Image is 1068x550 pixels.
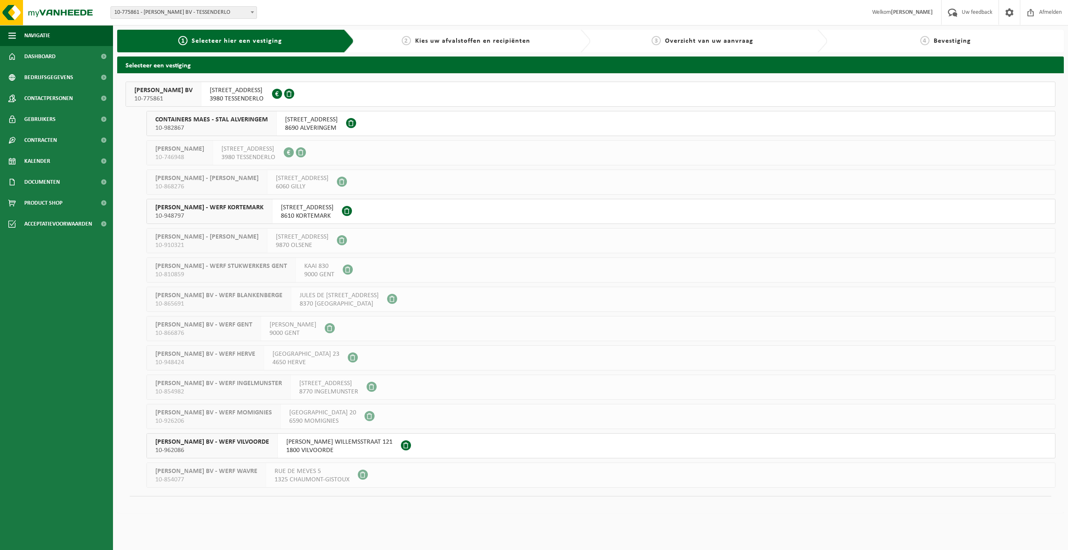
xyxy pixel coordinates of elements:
span: Product Shop [24,193,62,213]
span: [PERSON_NAME] [270,321,316,329]
span: Kies uw afvalstoffen en recipiënten [415,38,530,44]
span: 1 [178,36,187,45]
span: 8370 [GEOGRAPHIC_DATA] [300,300,379,308]
span: [PERSON_NAME] - WERF KORTEMARK [155,203,264,212]
span: [PERSON_NAME] BV [134,86,193,95]
span: [PERSON_NAME] BV - WERF BLANKENBERGE [155,291,282,300]
span: [PERSON_NAME] BV - WERF WAVRE [155,467,257,475]
span: 3 [652,36,661,45]
span: [PERSON_NAME] - [PERSON_NAME] [155,174,259,182]
span: Bevestiging [934,38,971,44]
span: 1325 CHAUMONT-GISTOUX [275,475,349,484]
span: [PERSON_NAME] - [PERSON_NAME] [155,233,259,241]
span: [PERSON_NAME] BV - WERF MOMIGNIES [155,409,272,417]
span: JULES DE [STREET_ADDRESS] [300,291,379,300]
span: 6590 MOMIGNIES [289,417,356,425]
span: 10-910321 [155,241,259,249]
span: 10-948424 [155,358,255,367]
span: [STREET_ADDRESS] [299,379,358,388]
span: 10-775861 - YVES MAES BV - TESSENDERLO [110,6,257,19]
span: 9000 GENT [304,270,334,279]
span: [GEOGRAPHIC_DATA] 23 [272,350,339,358]
span: CONTAINERS MAES - STAL ALVERINGEM [155,116,268,124]
span: 10-865691 [155,300,282,308]
span: 10-775861 - YVES MAES BV - TESSENDERLO [111,7,257,18]
span: [STREET_ADDRESS] [285,116,338,124]
span: 10-948797 [155,212,264,220]
button: [PERSON_NAME] BV 10-775861 [STREET_ADDRESS]3980 TESSENDERLO [126,82,1055,107]
span: 8610 KORTEMARK [281,212,334,220]
span: [STREET_ADDRESS] [281,203,334,212]
span: 10-854077 [155,475,257,484]
button: CONTAINERS MAES - STAL ALVERINGEM 10-982867 [STREET_ADDRESS]8690 ALVERINGEM [146,111,1055,136]
span: 6060 GILLY [276,182,329,191]
span: 3980 TESSENDERLO [210,95,264,103]
span: [PERSON_NAME] BV - WERF INGELMUNSTER [155,379,282,388]
span: 8770 INGELMUNSTER [299,388,358,396]
span: Navigatie [24,25,50,46]
span: Kalender [24,151,50,172]
span: Contactpersonen [24,88,73,109]
span: KAAI 830 [304,262,334,270]
span: Acceptatievoorwaarden [24,213,92,234]
span: [PERSON_NAME] - WERF STUKWERKERS GENT [155,262,287,270]
span: 10-868276 [155,182,259,191]
span: [STREET_ADDRESS] [210,86,264,95]
span: RUE DE MEVES 5 [275,467,349,475]
span: Contracten [24,130,57,151]
span: 10-746948 [155,153,204,162]
span: [PERSON_NAME] BV - WERF VILVOORDE [155,438,269,446]
span: 10-775861 [134,95,193,103]
span: 2 [402,36,411,45]
span: Selecteer hier een vestiging [192,38,282,44]
strong: [PERSON_NAME] [891,9,933,15]
span: Overzicht van uw aanvraag [665,38,753,44]
button: [PERSON_NAME] BV - WERF VILVOORDE 10-962086 [PERSON_NAME] WILLEMSSTRAAT 1211800 VILVOORDE [146,433,1055,458]
span: [PERSON_NAME] WILLEMSSTRAAT 121 [286,438,393,446]
span: Documenten [24,172,60,193]
span: [STREET_ADDRESS] [221,145,275,153]
span: 4650 HERVE [272,358,339,367]
span: Bedrijfsgegevens [24,67,73,88]
h2: Selecteer een vestiging [117,57,1064,73]
span: 10-982867 [155,124,268,132]
span: [STREET_ADDRESS] [276,233,329,241]
span: 8690 ALVERINGEM [285,124,338,132]
span: 3980 TESSENDERLO [221,153,275,162]
span: 10-854982 [155,388,282,396]
span: [GEOGRAPHIC_DATA] 20 [289,409,356,417]
span: 10-926206 [155,417,272,425]
span: 9000 GENT [270,329,316,337]
span: 4 [920,36,929,45]
span: [PERSON_NAME] BV - WERF HERVE [155,350,255,358]
span: 10-962086 [155,446,269,455]
span: [PERSON_NAME] BV - WERF GENT [155,321,252,329]
span: 10-866876 [155,329,252,337]
span: Gebruikers [24,109,56,130]
span: [STREET_ADDRESS] [276,174,329,182]
span: 10-810859 [155,270,287,279]
span: [PERSON_NAME] [155,145,204,153]
button: [PERSON_NAME] - WERF KORTEMARK 10-948797 [STREET_ADDRESS]8610 KORTEMARK [146,199,1055,224]
span: 9870 OLSENE [276,241,329,249]
span: 1800 VILVOORDE [286,446,393,455]
span: Dashboard [24,46,56,67]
